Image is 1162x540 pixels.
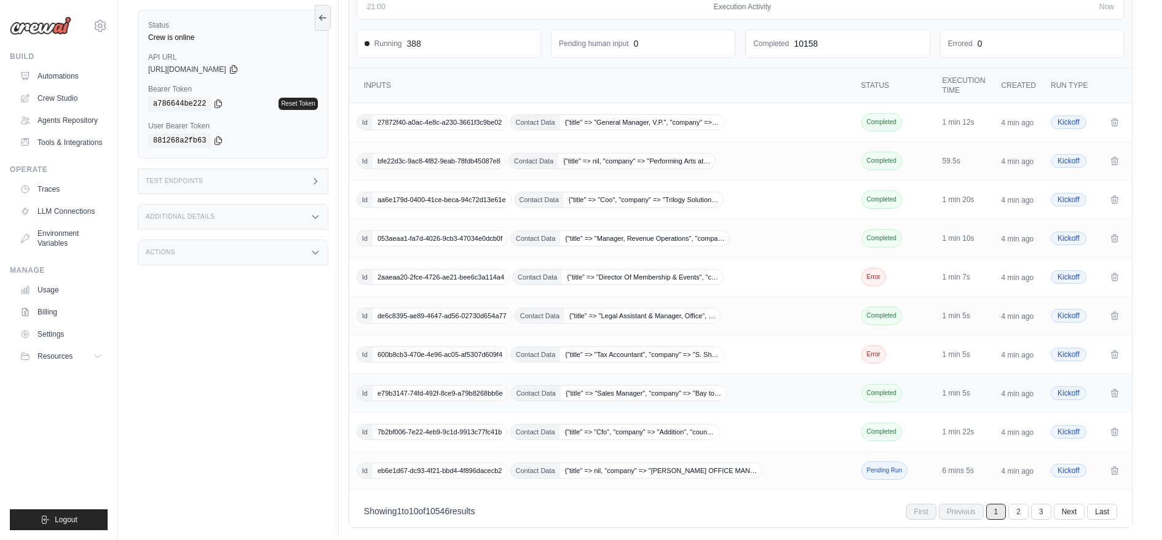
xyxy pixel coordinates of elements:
[425,506,449,516] span: 10546
[1051,270,1086,284] span: Kickoff
[15,346,108,366] button: Resources
[364,505,475,517] p: Showing to of results
[1051,81,1088,90] span: Run Type
[943,195,987,205] div: 1 min 20s
[513,270,562,284] span: Contact Data
[349,68,1132,527] section: Crew executions table
[15,202,108,221] a: LLM Connections
[939,504,984,520] span: Previous
[1051,425,1086,439] span: Kickoff
[373,463,507,478] span: eb6e1d67-dc93-4f21-bbd4-4f896dacecb2
[148,121,318,131] label: User Bearer Token
[397,506,402,516] span: 1
[861,384,902,402] span: Completed
[1008,504,1029,520] a: 2
[510,115,559,130] span: Contact Data
[373,347,507,362] span: 600b8cb3-470e-4e96-ac05-af5307d609f4
[861,423,902,441] span: Completed
[986,504,1006,520] span: 1
[1051,115,1086,129] span: Kickoff
[373,270,509,284] span: 2aaeaa20-2fce-4726-ae21-bee6c3a114a4
[357,386,373,401] span: Id
[943,388,987,398] div: 1 min 5s
[373,231,507,246] span: 053aeaa1-fa7d-4026-9cb3-47034e0dcb0f
[409,506,419,516] span: 10
[148,65,226,74] span: [URL][DOMAIN_NAME]
[906,504,936,520] span: First
[560,425,719,439] span: {"title" => "Cfo", "company" => "Addition", "coun…
[148,133,211,148] code: 881268a2fb63
[148,96,211,111] code: a786644be222
[511,231,560,246] span: Contact Data
[561,386,726,401] span: {"title" => "Sales Manager", "company" => "Bay to…
[146,249,175,256] h3: Actions
[714,2,771,12] span: Execution Activity
[512,386,561,401] span: Contact Data
[15,133,108,152] a: Tools & Integrations
[15,224,108,253] a: Environment Variables
[560,347,723,362] span: {"title" => "Tax Accountant", "company" => "S. Sh…
[357,270,373,284] span: Id
[1002,389,1034,398] time: 4 min ago
[559,39,628,49] dd: Pending human input
[560,115,724,130] span: {"title" => "General Manager, V.P.", "company" =>…
[367,2,385,12] span: 21:00
[10,265,108,275] div: Manage
[1101,481,1162,540] iframe: Chat Widget
[1051,193,1086,206] span: Kickoff
[1051,309,1086,323] span: Kickoff
[560,231,729,246] span: {"title" => "Manager, Revenue Operations", "compa…
[564,308,720,323] span: {"title" => "Legal Assistant & Manager, Office", …
[511,347,560,362] span: Contact Data
[943,466,987,475] div: 6 mins 5s
[373,192,511,207] span: aa6e179d-0400-41ce-beca-94c72d13e61e
[15,324,108,344] a: Settings
[357,347,373,362] span: Id
[943,427,987,437] div: 1 min 22s
[357,308,373,323] span: Id
[148,84,318,94] label: Bearer Token
[994,68,1043,103] th: Created
[943,233,987,243] div: 1 min 10s
[861,461,908,480] span: Pending Run
[1051,386,1086,400] span: Kickoff
[10,165,108,174] div: Operate
[279,98,317,110] a: Reset Token
[357,115,373,130] span: Id
[861,268,886,286] span: Error
[753,39,789,49] dd: Completed
[1031,504,1051,520] a: 3
[357,231,373,246] span: Id
[373,115,507,130] span: 27872f40-a0ac-4e8c-a230-3661f3c9be02
[10,52,108,61] div: Build
[148,52,318,62] label: API URL
[861,190,902,209] span: Completed
[861,229,902,248] span: Completed
[1002,428,1034,437] time: 4 min ago
[15,88,108,108] a: Crew Studio
[558,154,715,168] span: {"title" => nil, "company" => "Performing Arts at…
[148,20,318,30] label: Status
[510,425,559,439] span: Contact Data
[861,113,902,131] span: Completed
[148,33,318,42] div: Crew is online
[861,345,886,364] span: Error
[357,463,373,478] span: Id
[1002,196,1034,205] time: 4 min ago
[978,37,982,50] div: 0
[373,308,512,323] span: de6c8395-ae89-4647-ad56-02730d654a77
[560,463,762,478] span: {"title" => nil, "company" => "[PERSON_NAME] OFFICE MAN…
[562,270,723,284] span: {"title" => "Director Of Membership & Events", "c…
[943,311,987,321] div: 1 min 5s
[1051,348,1086,361] span: Kickoff
[906,504,1117,520] nav: Pagination
[943,272,987,282] div: 1 min 7s
[794,37,818,50] div: 10158
[15,302,108,322] a: Billing
[564,192,723,207] span: {"title" => "Coo", "company" => "Trilogy Solution…
[935,68,994,103] th: Execution Time
[146,213,215,221] h3: Additional Details
[861,307,902,325] span: Completed
[15,66,108,86] a: Automations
